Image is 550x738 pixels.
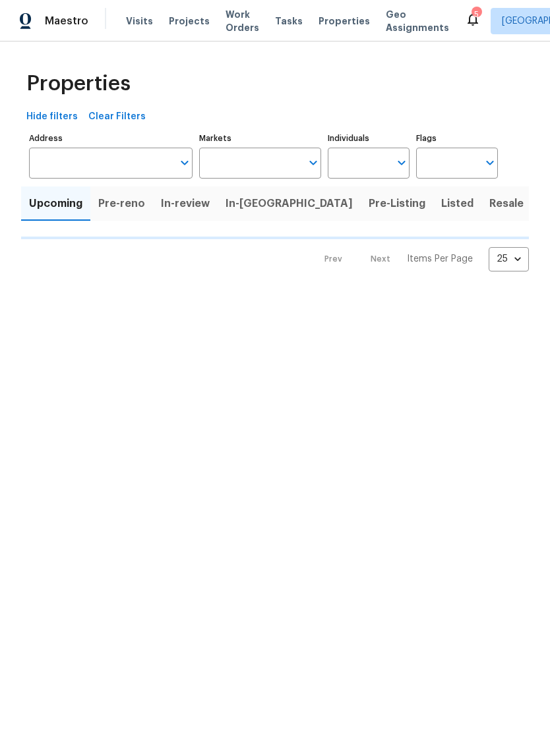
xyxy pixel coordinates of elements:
[169,14,210,28] span: Projects
[45,14,88,28] span: Maestro
[489,194,524,213] span: Resale
[386,8,449,34] span: Geo Assignments
[369,194,425,213] span: Pre-Listing
[328,134,410,142] label: Individuals
[175,154,194,172] button: Open
[275,16,303,26] span: Tasks
[481,154,499,172] button: Open
[407,252,473,266] p: Items Per Page
[489,242,529,276] div: 25
[88,109,146,125] span: Clear Filters
[319,14,370,28] span: Properties
[472,8,481,21] div: 5
[199,134,322,142] label: Markets
[416,134,498,142] label: Flags
[26,109,78,125] span: Hide filters
[29,134,193,142] label: Address
[21,105,83,129] button: Hide filters
[441,194,474,213] span: Listed
[226,194,353,213] span: In-[GEOGRAPHIC_DATA]
[161,194,210,213] span: In-review
[83,105,151,129] button: Clear Filters
[26,77,131,90] span: Properties
[29,194,82,213] span: Upcoming
[304,154,322,172] button: Open
[126,14,153,28] span: Visits
[226,8,259,34] span: Work Orders
[312,247,529,271] nav: Pagination Navigation
[98,194,145,213] span: Pre-reno
[392,154,411,172] button: Open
